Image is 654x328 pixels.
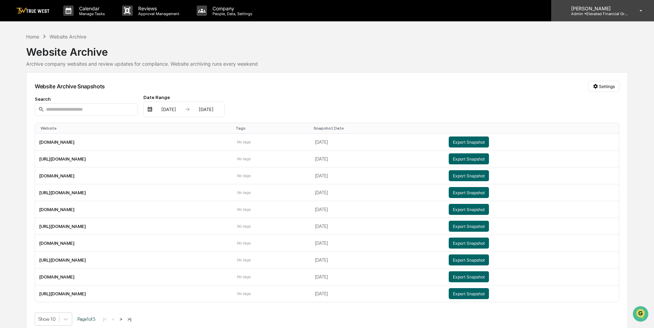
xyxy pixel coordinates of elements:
span: No tags [237,140,250,144]
td: [DATE] [311,235,445,252]
span: Attestations [57,87,85,94]
p: Company [207,6,256,11]
img: arrow right [185,107,190,112]
p: Manage Tasks [74,11,108,16]
div: Date Range [143,95,225,100]
span: No tags [237,274,250,279]
div: [DATE] [154,107,183,112]
td: [DATE] [311,167,445,184]
button: Export Snapshot [449,136,489,147]
td: [URL][DOMAIN_NAME] [35,151,233,167]
span: Page 1 of 3 [77,316,96,322]
td: [URL][DOMAIN_NAME] [35,218,233,235]
button: Export Snapshot [449,238,489,249]
button: Export Snapshot [449,254,489,265]
td: [DOMAIN_NAME] [35,269,233,285]
td: [DATE] [311,134,445,151]
td: [DOMAIN_NAME] [35,134,233,151]
div: Website Archive [50,34,86,40]
div: Toggle SortBy [236,126,308,131]
img: logo [17,8,50,14]
span: No tags [237,241,250,245]
span: No tags [237,190,250,195]
td: [DOMAIN_NAME] [35,235,233,252]
button: Export Snapshot [449,204,489,215]
button: Settings [588,81,619,92]
p: How can we help? [7,14,125,25]
div: Toggle SortBy [314,126,442,131]
p: People, Data, Settings [207,11,256,16]
img: calendar [147,107,153,112]
a: 🔎Data Lookup [4,97,46,109]
button: |< [101,316,109,322]
td: [DATE] [311,285,445,302]
div: Website Archive Snapshots [35,83,105,90]
span: No tags [237,207,250,212]
td: [DATE] [311,218,445,235]
span: No tags [237,156,250,161]
button: Export Snapshot [449,170,489,181]
a: 🗄️Attestations [47,84,88,96]
button: Export Snapshot [449,153,489,164]
button: Export Snapshot [449,187,489,198]
div: Toggle SortBy [450,126,616,131]
p: Admin • Elevated Financial Group [566,11,630,16]
div: [DATE] [192,107,221,112]
div: We're available if you need us! [23,59,87,65]
td: [URL][DOMAIN_NAME] [35,252,233,269]
a: Powered byPylon [48,116,83,122]
p: Calendar [74,6,108,11]
button: > [118,316,124,322]
p: [PERSON_NAME] [566,6,630,11]
p: Approval Management [133,11,183,16]
iframe: Open customer support [632,305,651,324]
div: Toggle SortBy [41,126,230,131]
div: Home [26,34,39,40]
div: Website Archive [26,40,628,58]
span: Data Lookup [14,100,43,107]
p: Reviews [133,6,183,11]
button: Export Snapshot [449,271,489,282]
td: [DATE] [311,201,445,218]
span: Preclearance [14,87,44,94]
div: Archive company websites and review updates for compliance. Website archiving runs every weekend [26,61,628,67]
span: No tags [237,173,250,178]
td: [URL][DOMAIN_NAME] [35,184,233,201]
button: >| [126,316,133,322]
td: [DATE] [311,184,445,201]
button: Start new chat [117,55,125,63]
button: Export Snapshot [449,288,489,299]
span: No tags [237,291,250,296]
td: [URL][DOMAIN_NAME] [35,285,233,302]
div: Start new chat [23,53,113,59]
span: No tags [237,258,250,262]
td: [DOMAIN_NAME] [35,167,233,184]
button: < [110,316,117,322]
div: 🖐️ [7,87,12,93]
div: 🔎 [7,100,12,106]
a: 🖐️Preclearance [4,84,47,96]
td: [DOMAIN_NAME] [35,201,233,218]
td: [DATE] [311,269,445,285]
div: 🗄️ [50,87,55,93]
td: [DATE] [311,151,445,167]
div: Search [35,96,138,102]
td: [DATE] [311,252,445,269]
button: Export Snapshot [449,221,489,232]
span: No tags [237,224,250,229]
span: Pylon [68,117,83,122]
img: 1746055101610-c473b297-6a78-478c-a979-82029cc54cd1 [7,53,19,65]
